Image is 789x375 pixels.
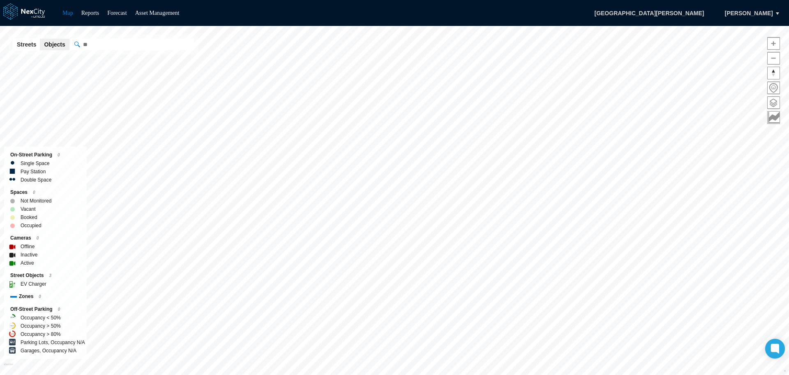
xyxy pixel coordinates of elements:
[10,151,81,159] div: On-Street Parking
[21,221,42,230] label: Occupied
[21,159,50,168] label: Single Space
[135,10,180,16] a: Asset Management
[10,188,81,197] div: Spaces
[725,9,773,17] span: [PERSON_NAME]
[21,197,51,205] label: Not Monitored
[40,39,69,50] button: Objects
[767,82,780,94] button: Home
[33,190,35,195] span: 0
[44,40,65,49] span: Objects
[21,338,85,347] label: Parking Lots, Occupancy N/A
[21,213,37,221] label: Booked
[58,153,60,157] span: 0
[81,10,99,16] a: Reports
[37,236,39,240] span: 0
[21,168,46,176] label: Pay Station
[21,251,37,259] label: Inactive
[716,6,782,20] button: [PERSON_NAME]
[767,96,780,109] button: Layers management
[39,294,41,299] span: 0
[10,234,81,242] div: Cameras
[21,205,35,213] label: Vacant
[62,10,73,16] a: Map
[13,39,40,50] button: Streets
[767,37,780,50] button: Zoom in
[58,307,60,312] span: 0
[21,330,61,338] label: Occupancy > 80%
[4,363,13,373] a: Mapbox homepage
[21,242,35,251] label: Offline
[21,280,46,288] label: EV Charger
[768,37,780,49] span: Zoom in
[21,314,61,322] label: Occupancy < 50%
[767,111,780,124] button: Key metrics
[21,176,51,184] label: Double Space
[49,273,51,278] span: 3
[17,40,36,49] span: Streets
[21,259,34,267] label: Active
[586,6,713,20] span: [GEOGRAPHIC_DATA][PERSON_NAME]
[767,52,780,65] button: Zoom out
[21,347,76,355] label: Garages, Occupancy N/A
[10,305,81,314] div: Off-Street Parking
[107,10,127,16] a: Forecast
[767,67,780,79] button: Reset bearing to north
[10,271,81,280] div: Street Objects
[768,52,780,64] span: Zoom out
[21,322,61,330] label: Occupancy > 50%
[10,292,81,301] div: Zones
